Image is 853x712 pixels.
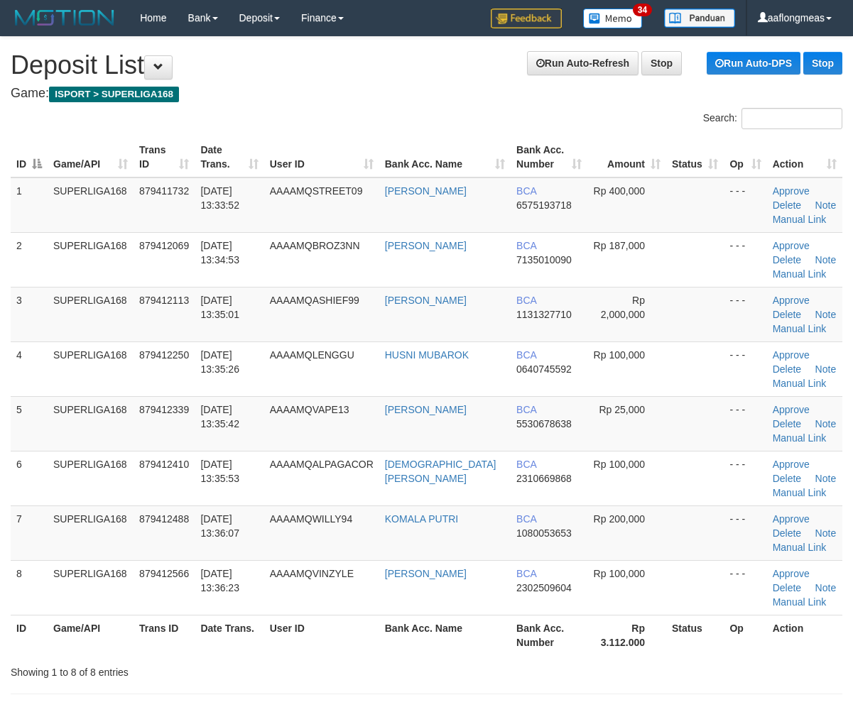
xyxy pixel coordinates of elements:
span: 879412069 [139,240,189,251]
td: 4 [11,341,48,396]
span: Copy 2302509604 to clipboard [516,582,572,593]
span: Rp 25,000 [599,404,645,415]
span: BCA [516,185,536,197]
span: BCA [516,349,536,361]
th: Trans ID: activate to sort column ascending [134,137,195,177]
a: Note [815,309,837,320]
th: Action [767,615,842,655]
td: - - - [724,177,766,233]
a: Delete [773,527,801,539]
a: Manual Link [773,487,827,498]
a: Approve [773,513,810,525]
td: 6 [11,451,48,505]
a: Manual Link [773,214,827,225]
span: 879411732 [139,185,189,197]
span: 879412566 [139,568,189,579]
span: 879412250 [139,349,189,361]
td: SUPERLIGA168 [48,177,134,233]
div: Showing 1 to 8 of 8 entries [11,659,344,679]
td: - - - [724,396,766,451]
a: [PERSON_NAME] [385,295,467,306]
a: Run Auto-Refresh [527,51,639,75]
span: [DATE] 13:35:01 [200,295,239,320]
a: [PERSON_NAME] [385,185,467,197]
th: Action: activate to sort column ascending [767,137,842,177]
span: Copy 0640745592 to clipboard [516,363,572,375]
th: ID [11,615,48,655]
a: Note [815,418,837,429]
td: SUPERLIGA168 [48,287,134,341]
a: Run Auto-DPS [707,52,800,75]
span: Rp 100,000 [594,349,645,361]
a: Approve [773,459,810,470]
td: - - - [724,287,766,341]
td: SUPERLIGA168 [48,451,134,505]
a: [PERSON_NAME] [385,240,467,251]
th: Op [724,615,766,655]
a: Manual Link [773,432,827,444]
input: Search: [741,108,842,129]
th: Bank Acc. Number [511,615,587,655]
span: AAAAMQVAPE13 [270,404,349,415]
span: ISPORT > SUPERLIGA168 [49,87,179,102]
th: User ID [264,615,379,655]
span: [DATE] 13:34:53 [200,240,239,265]
a: KOMALA PUTRI [385,513,458,525]
td: - - - [724,560,766,615]
a: Delete [773,363,801,375]
td: SUPERLIGA168 [48,341,134,396]
a: Note [815,199,837,211]
a: Delete [773,418,801,429]
a: Delete [773,309,801,320]
th: User ID: activate to sort column ascending [264,137,379,177]
span: AAAAMQWILLY94 [270,513,352,525]
a: Note [815,473,837,484]
a: Approve [773,568,810,579]
span: BCA [516,240,536,251]
img: Feedback.jpg [491,9,562,28]
a: Approve [773,240,810,251]
a: Delete [773,199,801,211]
th: Trans ID [134,615,195,655]
span: Copy 1131327710 to clipboard [516,309,572,320]
a: [PERSON_NAME] [385,568,467,579]
span: 879412488 [139,513,189,525]
img: MOTION_logo.png [11,7,119,28]
span: [DATE] 13:36:23 [200,568,239,593]
a: Stop [803,52,842,75]
span: Copy 1080053653 to clipboard [516,527,572,539]
h4: Game: [11,87,842,101]
td: SUPERLIGA168 [48,505,134,560]
span: AAAAMQBROZ3NN [270,240,360,251]
h1: Deposit List [11,51,842,80]
a: [DEMOGRAPHIC_DATA][PERSON_NAME] [385,459,496,484]
td: 3 [11,287,48,341]
span: Copy 2310669868 to clipboard [516,473,572,484]
a: Approve [773,185,810,197]
span: BCA [516,295,536,306]
span: [DATE] 13:36:07 [200,513,239,539]
span: Rp 100,000 [594,568,645,579]
a: Manual Link [773,596,827,608]
th: Op: activate to sort column ascending [724,137,766,177]
th: Bank Acc. Name: activate to sort column ascending [379,137,511,177]
td: SUPERLIGA168 [48,560,134,615]
span: [DATE] 13:35:26 [200,349,239,375]
span: [DATE] 13:35:42 [200,404,239,429]
th: Status: activate to sort column ascending [666,137,724,177]
span: AAAAMQASHIEF99 [270,295,359,306]
th: Bank Acc. Name [379,615,511,655]
span: BCA [516,568,536,579]
span: 34 [633,4,652,16]
td: - - - [724,232,766,287]
span: BCA [516,513,536,525]
td: SUPERLIGA168 [48,396,134,451]
td: 1 [11,177,48,233]
th: ID: activate to sort column descending [11,137,48,177]
a: Delete [773,473,801,484]
a: HUSNI MUBAROK [385,349,469,361]
a: Approve [773,295,810,306]
a: Note [815,254,837,265]
a: Manual Link [773,378,827,389]
th: Bank Acc. Number: activate to sort column ascending [511,137,587,177]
